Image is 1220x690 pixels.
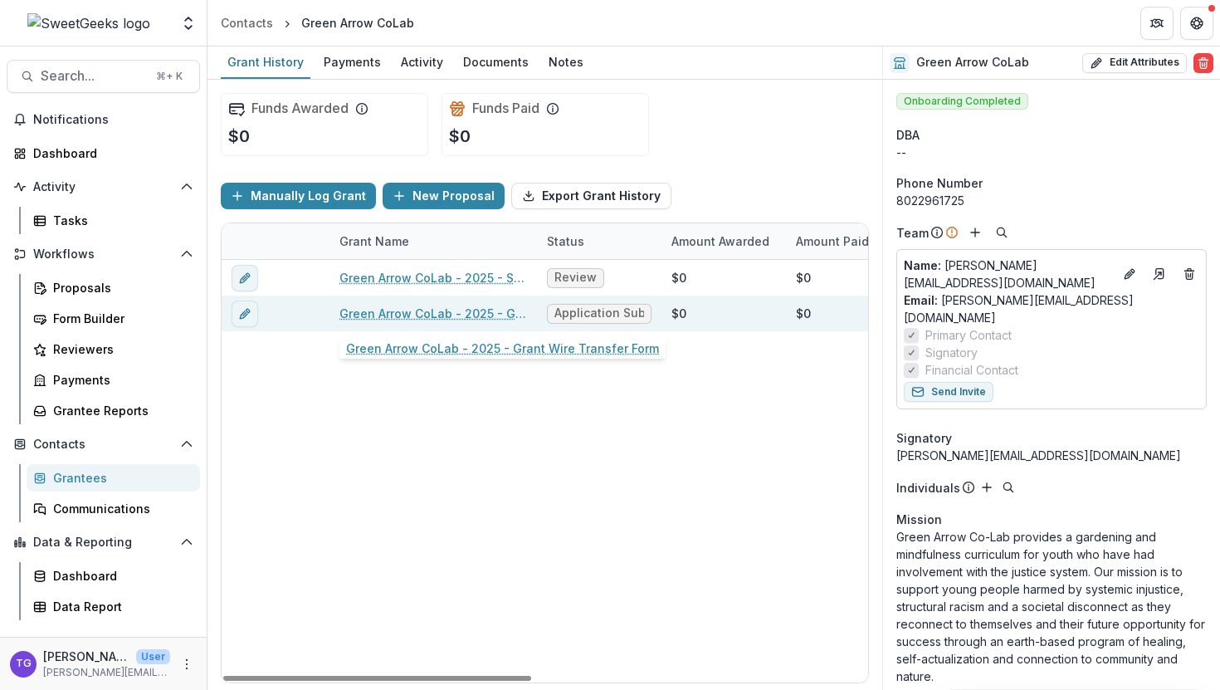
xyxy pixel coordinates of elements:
[329,232,419,250] div: Grant Name
[339,305,527,322] a: Green Arrow CoLab - 2025 - Grant Wire Transfer Form
[33,536,173,550] span: Data & Reporting
[53,340,187,358] div: Reviewers
[27,464,200,492] a: Grantees
[27,274,200,301] a: Proposals
[232,301,258,327] button: edit
[896,447,1207,464] div: [PERSON_NAME][EMAIL_ADDRESS][DOMAIN_NAME]
[542,46,590,79] a: Notes
[896,429,952,447] span: Signatory
[232,265,258,291] button: edit
[661,232,779,250] div: Amount Awarded
[33,247,173,262] span: Workflows
[383,183,505,209] button: New Proposal
[992,223,1012,242] button: Search
[43,665,170,680] p: [PERSON_NAME][EMAIL_ADDRESS][DOMAIN_NAME]
[53,469,187,487] div: Grantees
[896,511,942,528] span: Mission
[153,67,186,86] div: ⌘ + K
[27,562,200,590] a: Dashboard
[7,241,200,267] button: Open Workflows
[27,335,200,363] a: Reviewers
[53,402,187,419] div: Grantee Reports
[456,46,535,79] a: Documents
[925,344,978,361] span: Signatory
[27,495,200,522] a: Communications
[472,100,539,116] h2: Funds Paid
[221,14,273,32] div: Contacts
[537,232,594,250] div: Status
[786,223,910,259] div: Amount Paid
[7,431,200,458] button: Open Contacts
[221,46,310,79] a: Grant History
[904,293,938,307] span: Email:
[339,269,527,286] a: Green Arrow CoLab - 2025 - Sweet Geeks Foundation Grant Application
[537,223,661,259] div: Status
[977,477,997,497] button: Add
[221,183,376,209] button: Manually Log Grant
[1140,7,1174,40] button: Partners
[7,529,200,555] button: Open Data & Reporting
[542,50,590,74] div: Notes
[214,11,421,35] nav: breadcrumb
[965,223,985,242] button: Add
[904,257,1113,291] a: Name: [PERSON_NAME][EMAIL_ADDRESS][DOMAIN_NAME]
[916,56,1029,70] h2: Green Arrow CoLab
[301,14,414,32] div: Green Arrow CoLab
[16,658,32,669] div: Theresa Gartland
[1180,7,1213,40] button: Get Help
[43,648,129,665] p: [PERSON_NAME]
[449,124,471,149] p: $0
[221,50,310,74] div: Grant History
[33,113,193,127] span: Notifications
[456,50,535,74] div: Documents
[33,180,173,194] span: Activity
[554,306,644,321] span: Application Submitted
[7,106,200,133] button: Notifications
[27,397,200,424] a: Grantee Reports
[904,291,1199,326] a: Email: [PERSON_NAME][EMAIL_ADDRESS][DOMAIN_NAME]
[27,305,200,332] a: Form Builder
[661,223,786,259] div: Amount Awarded
[1179,264,1199,284] button: Deletes
[228,124,250,149] p: $0
[27,13,150,33] img: SweetGeeks logo
[904,257,1113,291] p: [PERSON_NAME][EMAIL_ADDRESS][DOMAIN_NAME]
[554,271,597,285] span: Review
[53,598,187,615] div: Data Report
[329,223,537,259] div: Grant Name
[896,144,1207,161] div: --
[896,93,1028,110] span: Onboarding Completed
[27,593,200,620] a: Data Report
[671,305,686,322] div: $0
[896,528,1207,685] p: Green Arrow Co-Lab provides a gardening and mindfulness curriculum for youth who have had involve...
[317,50,388,74] div: Payments
[896,224,929,242] p: Team
[27,366,200,394] a: Payments
[27,207,200,234] a: Tasks
[671,269,686,286] div: $0
[136,649,170,664] p: User
[925,361,1018,379] span: Financial Contact
[925,326,1012,344] span: Primary Contact
[177,654,197,674] button: More
[53,310,187,327] div: Form Builder
[7,174,200,200] button: Open Activity
[394,50,450,74] div: Activity
[904,382,993,402] button: Send Invite
[33,438,173,452] span: Contacts
[896,192,1207,209] div: 8022961725
[7,139,200,167] a: Dashboard
[7,60,200,93] button: Search...
[904,258,941,272] span: Name :
[53,212,187,229] div: Tasks
[53,279,187,296] div: Proposals
[511,183,671,209] button: Export Grant History
[53,567,187,585] div: Dashboard
[214,11,280,35] a: Contacts
[53,500,187,517] div: Communications
[317,46,388,79] a: Payments
[998,477,1018,497] button: Search
[33,144,187,162] div: Dashboard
